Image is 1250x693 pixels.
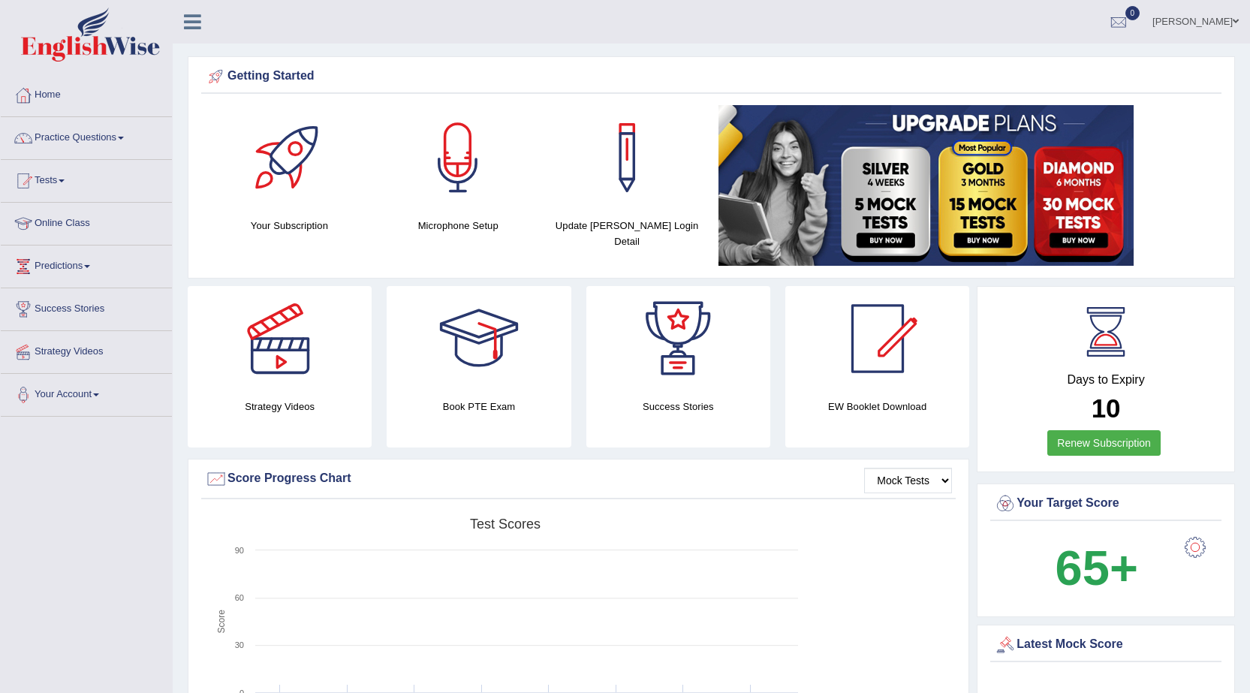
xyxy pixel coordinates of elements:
[381,218,535,234] h4: Microphone Setup
[216,610,227,634] tspan: Score
[586,399,770,414] h4: Success Stories
[1,374,172,411] a: Your Account
[235,593,244,602] text: 60
[1092,393,1121,423] b: 10
[994,493,1218,515] div: Your Target Score
[470,517,541,532] tspan: Test scores
[205,65,1218,88] div: Getting Started
[994,373,1218,387] h4: Days to Expiry
[994,634,1218,656] div: Latest Mock Score
[1,246,172,283] a: Predictions
[785,399,969,414] h4: EW Booklet Download
[188,399,372,414] h4: Strategy Videos
[1,160,172,197] a: Tests
[387,399,571,414] h4: Book PTE Exam
[1,331,172,369] a: Strategy Videos
[1,74,172,112] a: Home
[235,546,244,555] text: 90
[1,117,172,155] a: Practice Questions
[1,203,172,240] a: Online Class
[1047,430,1161,456] a: Renew Subscription
[1,288,172,326] a: Success Stories
[718,105,1134,266] img: small5.jpg
[1125,6,1140,20] span: 0
[205,468,952,490] div: Score Progress Chart
[212,218,366,234] h4: Your Subscription
[1056,541,1138,595] b: 65+
[235,640,244,649] text: 30
[550,218,704,249] h4: Update [PERSON_NAME] Login Detail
